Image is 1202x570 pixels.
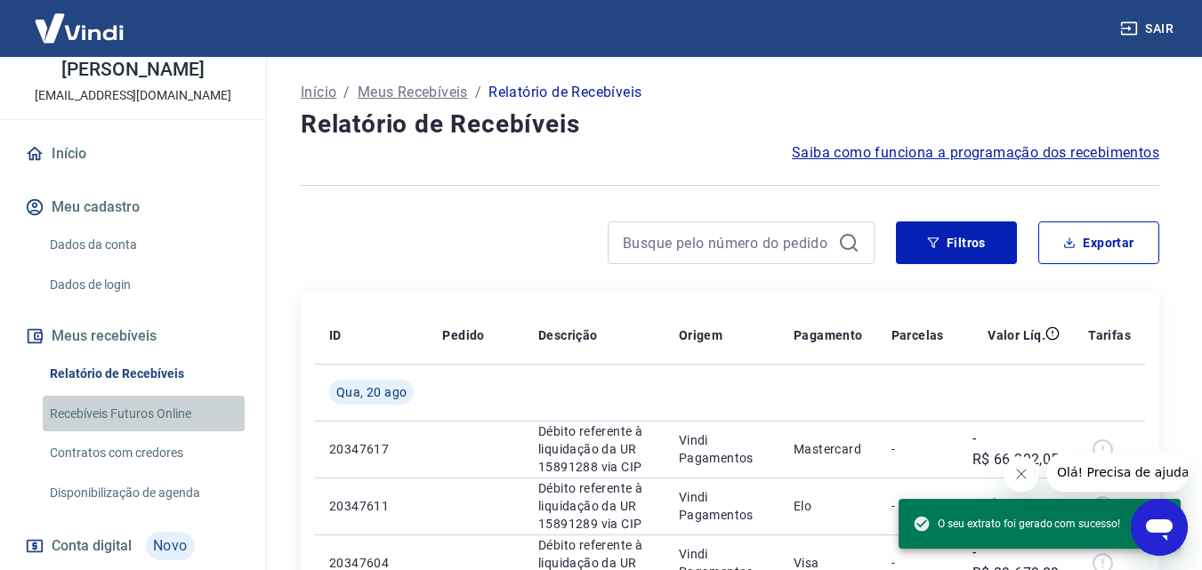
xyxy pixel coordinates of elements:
p: Débito referente à liquidação da UR 15891288 via CIP [538,422,650,476]
a: Relatório de Recebíveis [43,356,245,392]
p: 20347617 [329,440,414,458]
a: Saiba como funciona a programação dos recebimentos [792,142,1159,164]
h4: Relatório de Recebíveis [301,107,1159,142]
p: Mastercard [794,440,863,458]
iframe: Fechar mensagem [1004,456,1039,492]
p: -R$ 66.292,05 [972,428,1060,470]
p: Valor Líq. [988,326,1045,344]
span: Qua, 20 ago [336,383,407,401]
p: Tarifas [1088,326,1131,344]
p: / [343,82,350,103]
p: Relatório de Recebíveis [488,82,641,103]
p: Descrição [538,326,598,344]
p: Elo [794,497,863,515]
a: Dados da conta [43,227,245,263]
a: Início [21,134,245,173]
span: Olá! Precisa de ajuda? [11,12,149,27]
a: Disponibilização de agenda [43,475,245,511]
span: O seu extrato foi gerado com sucesso! [913,515,1120,533]
p: Vindi Pagamentos [679,431,765,467]
button: Sair [1117,12,1181,45]
p: - [891,497,944,515]
a: Conta digitalNovo [21,525,245,567]
img: Vindi [21,1,137,55]
button: Meu cadastro [21,188,245,227]
p: ID [329,326,342,344]
p: Origem [679,326,722,344]
p: [EMAIL_ADDRESS][DOMAIN_NAME] [35,86,231,105]
iframe: Botão para abrir a janela de mensagens [1131,499,1188,556]
a: Início [301,82,336,103]
a: Recebíveis Futuros Online [43,396,245,432]
input: Busque pelo número do pedido [623,229,831,256]
p: Parcelas [891,326,944,344]
p: 20347611 [329,497,414,515]
button: Exportar [1038,221,1159,264]
a: Contratos com credores [43,435,245,471]
button: Filtros [896,221,1017,264]
a: Dados de login [43,267,245,303]
p: / [475,82,481,103]
p: - [891,440,944,458]
p: Débito referente à liquidação da UR 15891289 via CIP [538,479,650,533]
span: Novo [146,532,195,560]
p: Pagamento [794,326,863,344]
p: -R$ 6.302,88 [977,495,1060,517]
p: Vindi Pagamentos [679,488,765,524]
p: Pedido [442,326,484,344]
button: Meus recebíveis [21,317,245,356]
p: [PERSON_NAME] [61,60,204,79]
a: Meus Recebíveis [358,82,468,103]
span: Conta digital [52,534,132,558]
iframe: Mensagem da empresa [1046,453,1188,492]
